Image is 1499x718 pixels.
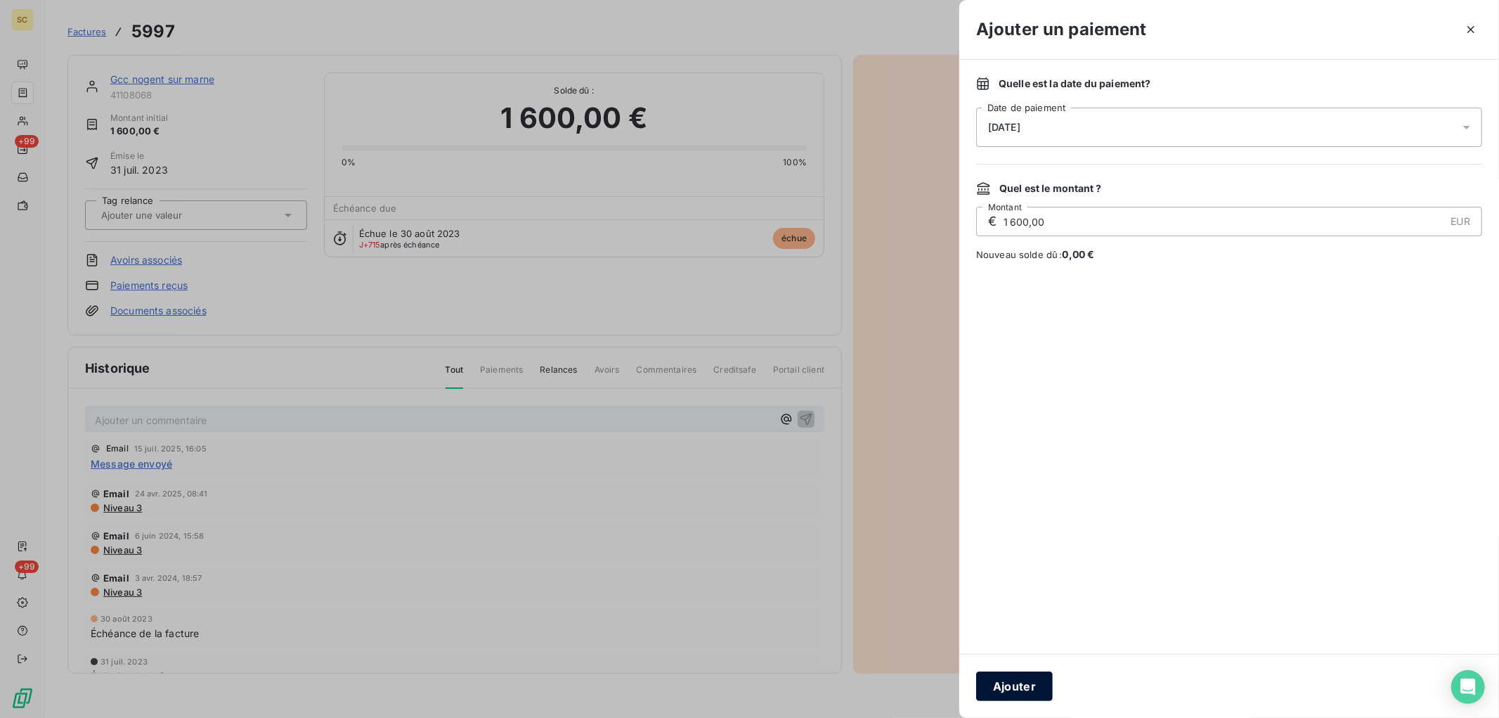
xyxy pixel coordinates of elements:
[1451,670,1485,704] div: Open Intercom Messenger
[988,122,1020,133] span: [DATE]
[976,672,1053,701] button: Ajouter
[999,77,1151,91] span: Quelle est la date du paiement ?
[999,181,1101,195] span: Quel est le montant ?
[1063,248,1095,260] span: 0,00 €
[976,248,1482,262] span: Nouveau solde dû :
[976,17,1147,42] h3: Ajouter un paiement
